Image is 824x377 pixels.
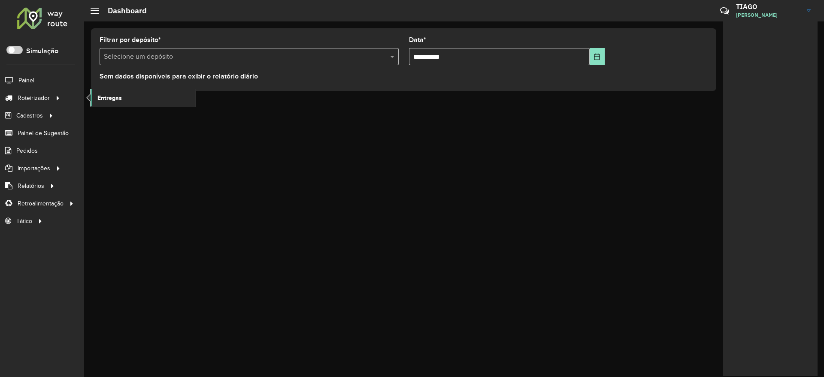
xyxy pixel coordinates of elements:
span: Retroalimentação [18,199,64,208]
span: Entregas [97,93,122,103]
span: Painel de Sugestão [18,129,69,138]
span: Importações [18,164,50,173]
label: Sem dados disponíveis para exibir o relatório diário [100,71,258,81]
span: [PERSON_NAME] [736,11,800,19]
span: Painel [18,76,34,85]
span: Cadastros [16,111,43,120]
a: Contato Rápido [715,2,734,20]
label: Filtrar por depósito [100,35,161,45]
label: Data [409,35,426,45]
span: Roteirizador [18,93,50,103]
span: Pedidos [16,146,38,155]
label: Simulação [26,46,58,56]
span: Relatórios [18,181,44,190]
button: Choose Date [590,48,605,65]
h3: TIAGO [736,3,800,11]
a: Entregas [91,89,196,106]
span: Tático [16,217,32,226]
h2: Dashboard [99,6,147,15]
